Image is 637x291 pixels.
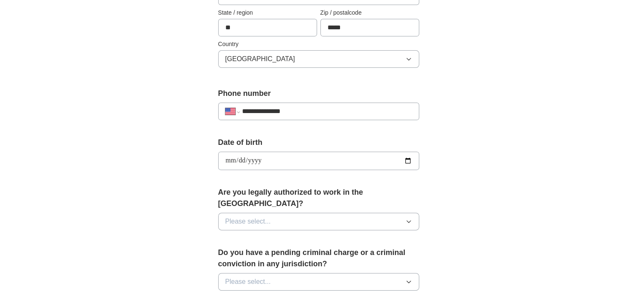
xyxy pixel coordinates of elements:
[225,54,295,64] span: [GEOGRAPHIC_DATA]
[218,273,419,291] button: Please select...
[218,50,419,68] button: [GEOGRAPHIC_DATA]
[218,187,419,209] label: Are you legally authorized to work in the [GEOGRAPHIC_DATA]?
[218,88,419,99] label: Phone number
[218,247,419,270] label: Do you have a pending criminal charge or a criminal conviction in any jurisdiction?
[218,8,317,17] label: State / region
[225,277,271,287] span: Please select...
[218,213,419,230] button: Please select...
[218,137,419,148] label: Date of birth
[225,216,271,227] span: Please select...
[218,40,419,49] label: Country
[320,8,419,17] label: Zip / postalcode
